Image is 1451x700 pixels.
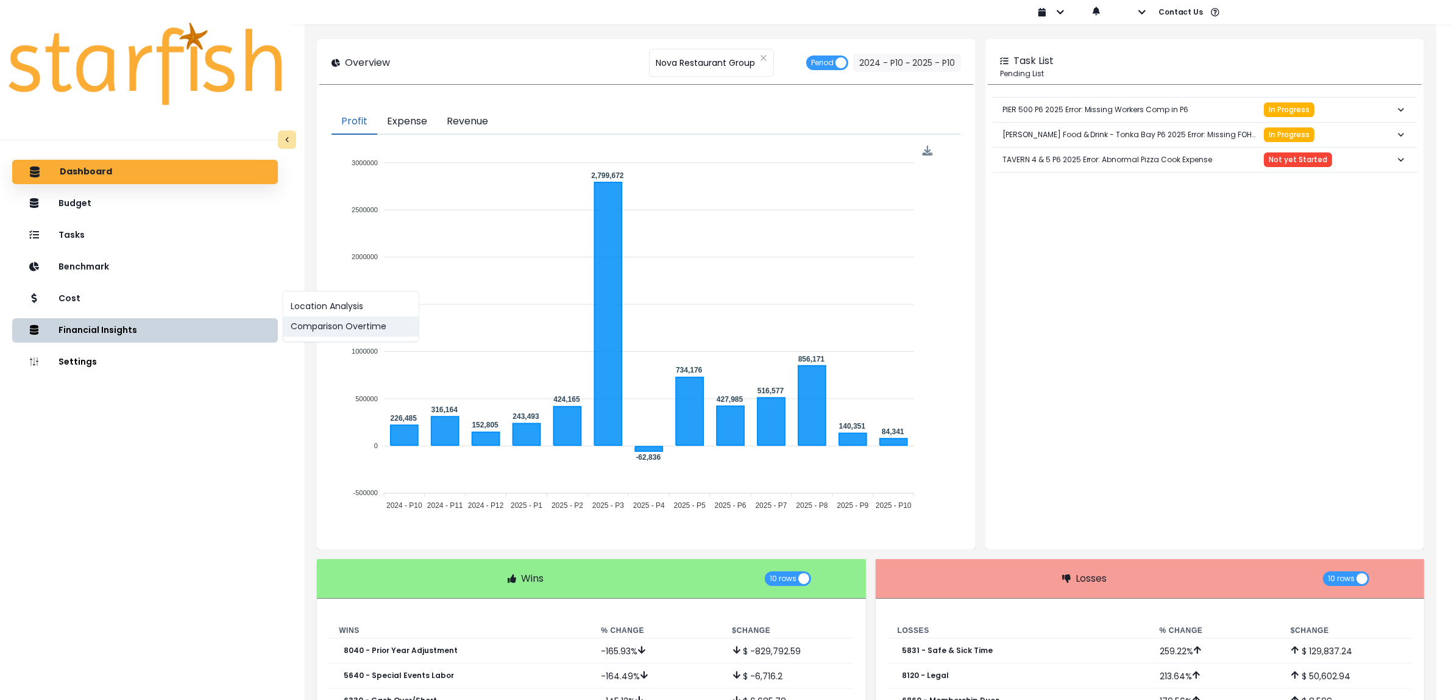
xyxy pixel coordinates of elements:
th: % Change [591,623,722,638]
td: $ 129,837.24 [1281,638,1412,663]
th: $ Change [723,623,854,638]
button: Tasks [12,223,278,248]
p: Cost [59,293,80,304]
button: Financial Insights [12,318,278,343]
p: TAVERN 4 & 5 P6 2025 Error: Abnormal Pizza Cook Expense [1002,145,1213,175]
span: Not yet Started [1269,155,1327,164]
p: Losses [1076,571,1107,586]
button: 2024 - P10 ~ 2025 - P10 [853,54,961,72]
tspan: 500000 [355,395,378,402]
button: Profit [332,109,377,135]
button: Clear [760,52,767,64]
span: In Progress [1269,105,1310,114]
p: PIER 500 P6 2025 Error: Missing Workers Comp in P6 [1002,95,1189,125]
p: 5831 - Safe & Sick Time [903,646,993,655]
button: Dashboard [12,160,278,184]
tspan: 2025 - P1 [511,501,542,510]
tspan: 2000000 [352,254,378,261]
td: $ -6,716.2 [723,663,854,688]
tspan: 2025 - P9 [837,501,869,510]
button: Budget [12,191,278,216]
tspan: 1000000 [352,348,378,355]
td: -164.49 % [591,663,722,688]
p: Task List [1013,54,1054,68]
th: Losses [888,623,1150,638]
img: Download Profit [923,146,933,156]
tspan: 2025 - P3 [592,501,624,510]
p: Benchmark [59,262,109,272]
tspan: 2024 - P12 [468,501,504,510]
th: % Change [1150,623,1281,638]
span: 10 rows [1328,571,1355,586]
p: Dashboard [60,166,112,177]
p: Budget [59,198,91,209]
tspan: 2025 - P2 [552,501,583,510]
p: 8120 - Legal [903,671,949,680]
tspan: 2025 - P4 [633,501,665,510]
svg: close [760,54,767,62]
tspan: 0 [374,442,378,449]
tspan: 2024 - P11 [427,501,463,510]
td: $ -829,792.59 [723,638,854,663]
span: 10 rows [770,571,796,586]
p: 8040 - Prior Year Adjustment [344,646,458,655]
span: Period [811,55,834,70]
button: Settings [12,350,278,374]
button: Cost [12,287,278,311]
td: $ 50,602.94 [1281,663,1412,688]
tspan: 2025 - P7 [756,501,787,510]
th: Wins [329,623,591,638]
tspan: 2500000 [352,206,378,213]
tspan: 2025 - P8 [796,501,828,510]
tspan: 2025 - P10 [876,501,912,510]
p: Wins [521,571,544,586]
p: Tasks [59,230,85,240]
tspan: -500000 [353,490,378,497]
td: 213.64 % [1150,663,1281,688]
div: Menu [923,146,933,156]
button: [PERSON_NAME] Food & Drink - Tonka Bay P6 2025 Error: Missing FOH Trainer ExpenseIn Progress [993,123,1417,147]
button: Location Analysis [283,296,419,316]
button: Benchmark [12,255,278,279]
p: Pending List [1000,68,1410,79]
span: In Progress [1269,130,1310,139]
tspan: 2025 - P6 [715,501,747,510]
button: TAVERN 4 & 5 P6 2025 Error: Abnormal Pizza Cook ExpenseNot yet Started [993,148,1417,172]
tspan: 2024 - P10 [386,501,422,510]
th: $ Change [1281,623,1412,638]
button: Revenue [437,109,498,135]
button: Expense [377,109,437,135]
td: -165.93 % [591,638,722,663]
tspan: 2025 - P5 [674,501,706,510]
td: 259.22 % [1150,638,1281,663]
button: PIER 500 P6 2025 Error: Missing Workers Comp in P6In Progress [993,98,1417,122]
p: Overview [345,55,390,70]
p: [PERSON_NAME] Food & Drink - Tonka Bay P6 2025 Error: Missing FOH Trainer Expense [1002,120,1265,150]
tspan: 3000000 [352,159,378,166]
span: Nova Restaurant Group [656,50,755,76]
button: Comparison Overtime [283,316,419,337]
p: 5640 - Special Events Labor [344,671,454,680]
